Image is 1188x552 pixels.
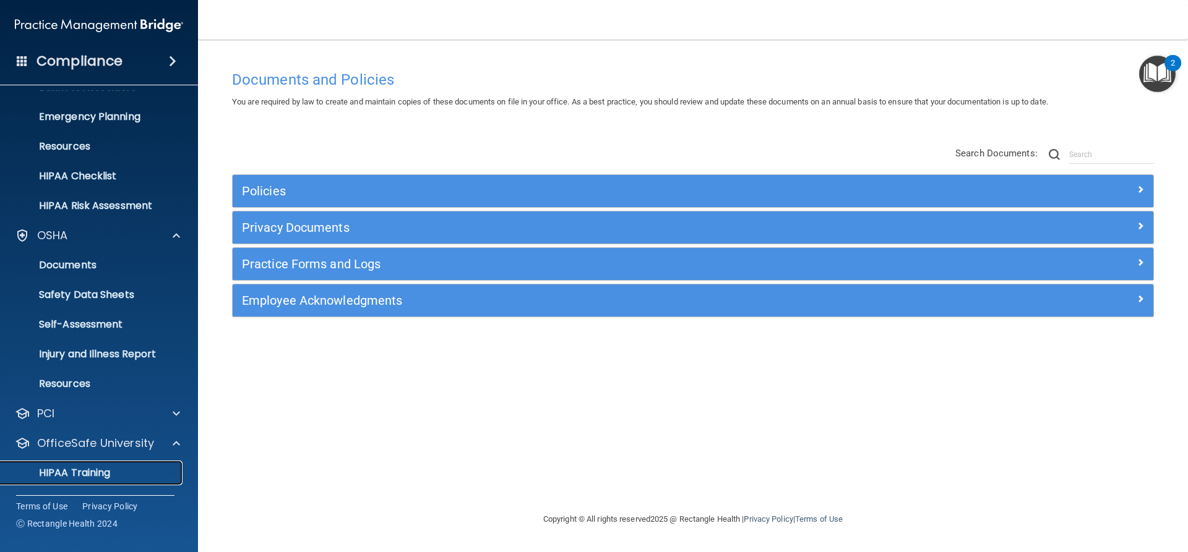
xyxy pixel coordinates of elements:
[15,13,183,38] img: PMB logo
[8,259,177,271] p: Documents
[242,257,914,271] h5: Practice Forms and Logs
[795,514,843,524] a: Terms of Use
[82,500,138,512] a: Privacy Policy
[1171,63,1175,79] div: 2
[16,517,118,530] span: Ⓒ Rectangle Health 2024
[8,467,110,479] p: HIPAA Training
[8,289,177,301] p: Safety Data Sheets
[142,495,158,510] img: danger-circle.6113f641.png
[15,228,180,243] a: OSHA
[8,140,177,153] p: Resources
[37,53,123,70] h4: Compliance
[242,294,914,307] h5: Employee Acknowledgments
[242,291,1144,310] a: Employee Acknowledgments
[37,406,54,421] p: PCI
[37,228,68,243] p: OSHA
[242,221,914,234] h5: Privacy Documents
[242,184,914,198] h5: Policies
[8,378,177,390] p: Resources
[242,254,1144,274] a: Practice Forms and Logs
[15,436,180,451] a: OfficeSafe University
[8,200,177,212] p: HIPAA Risk Assessment
[232,72,1154,88] h4: Documents and Policies
[955,148,1038,159] span: Search Documents:
[8,111,177,123] p: Emergency Planning
[242,181,1144,201] a: Policies
[1069,145,1154,164] input: Search
[744,514,793,524] a: Privacy Policy
[8,348,177,360] p: Injury and Illness Report
[1139,56,1176,92] button: Open Resource Center, 2 new notifications
[1049,149,1060,160] img: ic-search.3b580494.png
[37,436,154,451] p: OfficeSafe University
[8,81,177,93] p: Business Associates
[16,500,67,512] a: Terms of Use
[8,318,177,331] p: Self-Assessment
[232,97,1048,106] span: You are required by law to create and maintain copies of these documents on file in your office. ...
[8,170,177,182] p: HIPAA Checklist
[467,499,919,539] div: Copyright © All rights reserved 2025 @ Rectangle Health | |
[242,218,1144,237] a: Privacy Documents
[15,406,180,421] a: PCI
